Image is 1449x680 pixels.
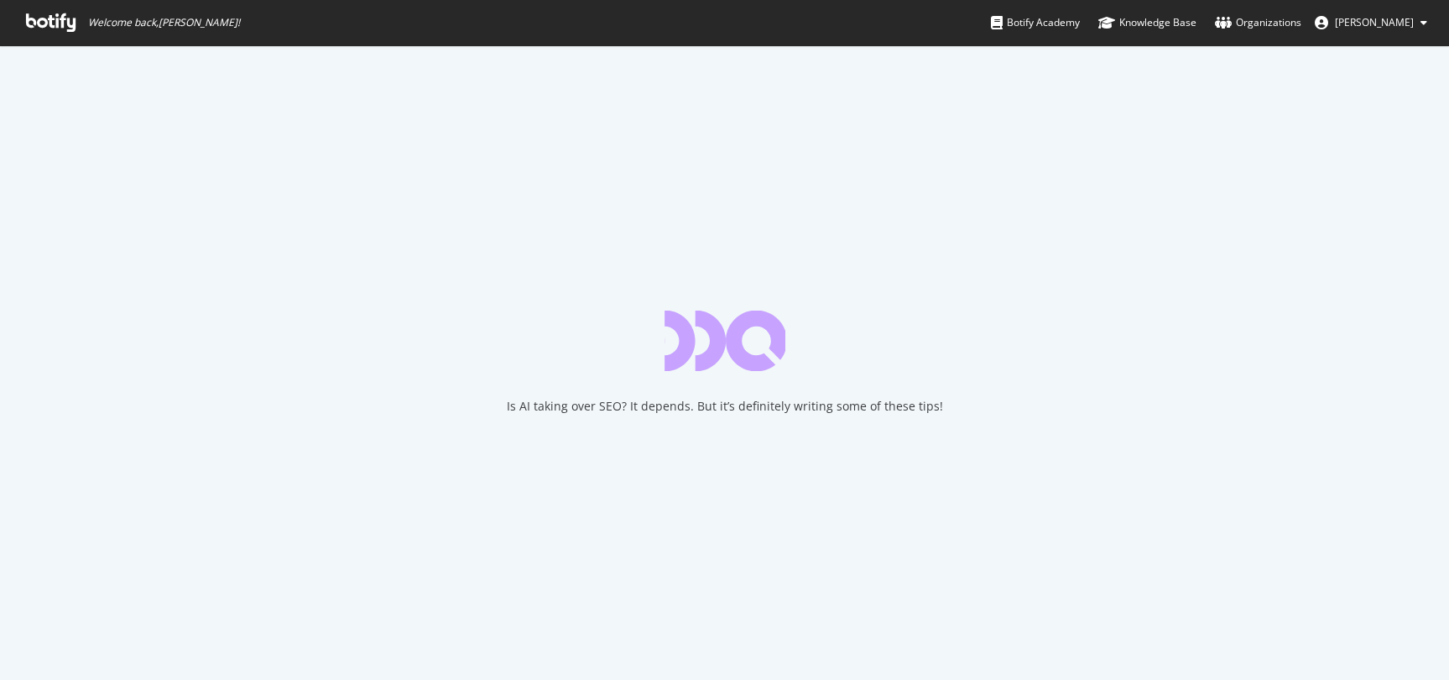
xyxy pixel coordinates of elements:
[991,14,1080,31] div: Botify Academy
[1215,14,1301,31] div: Organizations
[665,311,785,371] div: animation
[88,16,240,29] span: Welcome back, [PERSON_NAME] !
[1098,14,1196,31] div: Knowledge Base
[507,398,943,415] div: Is AI taking over SEO? It depends. But it’s definitely writing some of these tips!
[1301,9,1441,36] button: [PERSON_NAME]
[1335,15,1414,29] span: Anusua Dutta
